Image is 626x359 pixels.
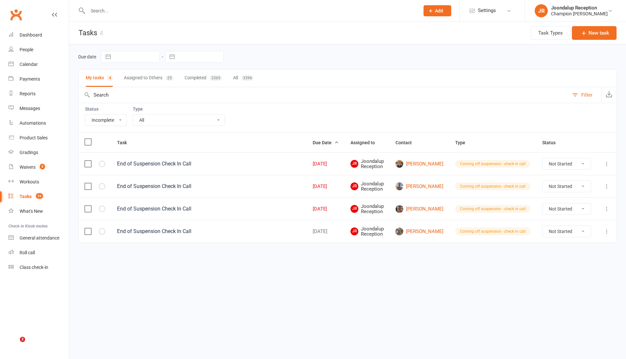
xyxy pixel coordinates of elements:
[78,54,96,59] label: Due date
[86,70,113,87] button: My tasks4
[395,182,403,190] img: Dan Davies
[350,181,384,192] span: Joondalup Reception
[20,106,40,111] div: Messages
[8,28,69,42] a: Dashboard
[435,8,443,13] span: Add
[572,26,617,40] button: New task
[395,139,419,147] button: Contact
[569,87,601,103] button: Filter
[20,62,38,67] div: Calendar
[455,139,472,147] button: Type
[185,70,222,87] button: Completed3365
[107,75,113,81] div: 4
[79,87,569,103] input: Search
[20,135,48,140] div: Product Sales
[7,337,22,352] iframe: Intercom live chat
[8,145,69,160] a: Gradings
[20,76,40,82] div: Payments
[8,131,69,145] a: Product Sales
[8,204,69,219] a: What's New
[395,140,419,145] span: Contact
[8,175,69,189] a: Workouts
[117,228,301,235] div: End of Suspension Check In Call
[8,42,69,57] a: People
[395,160,403,168] img: Charles Van Boxel
[117,139,134,147] button: Task
[395,205,443,213] a: [PERSON_NAME]
[350,140,382,145] span: Assigned to
[20,91,36,96] div: Reports
[20,337,25,342] span: 2
[99,29,103,37] div: 4
[8,101,69,116] a: Messages
[69,22,103,44] h1: Tasks
[8,160,69,175] a: Waivers 5
[395,182,443,190] a: [PERSON_NAME]
[20,164,36,170] div: Waivers
[350,204,384,214] span: Joondalup Reception
[8,260,69,275] a: Class kiosk mode
[40,164,45,169] span: 5
[551,5,608,11] div: Joondalup Reception
[20,179,39,184] div: Workouts
[20,194,32,199] div: Tasks
[542,140,563,145] span: Status
[117,140,134,145] span: Task
[86,6,415,15] input: Search...
[350,139,382,147] button: Assigned to
[535,4,548,17] div: JR
[8,57,69,72] a: Calendar
[350,160,358,168] span: JR
[20,120,46,126] div: Automations
[455,227,530,235] div: Coming off suspension - check in call
[241,75,254,81] div: 3396
[313,206,339,212] div: [DATE]
[8,245,69,260] a: Roll call
[395,160,443,168] a: [PERSON_NAME]
[350,227,358,235] span: JR
[20,265,48,270] div: Class check-in
[313,161,339,167] div: [DATE]
[20,250,35,255] div: Roll call
[8,86,69,101] a: Reports
[8,231,69,245] a: General attendance kiosk mode
[117,206,301,212] div: End of Suspension Check In Call
[20,47,33,52] div: People
[395,205,403,213] img: Reese Driscoll
[166,75,173,81] div: 25
[85,106,127,112] label: Status
[455,140,472,145] span: Type
[20,150,38,155] div: Gradings
[395,227,403,235] img: Keely-Shae Anderson
[478,3,496,18] span: Settings
[210,75,222,81] div: 3365
[455,205,530,213] div: Coming off suspension - check in call
[233,70,254,87] button: All3396
[20,32,42,38] div: Dashboard
[133,106,225,112] label: Type
[395,227,443,235] a: [PERSON_NAME]
[455,182,530,190] div: Coming off suspension - check in call
[350,159,384,169] span: Joondalup Reception
[117,161,301,167] div: End of Suspension Check In Call
[117,183,301,190] div: End of Suspension Check In Call
[8,72,69,86] a: Payments
[20,209,43,214] div: What's New
[8,7,24,23] a: Clubworx
[124,70,173,87] button: Assigned to Others25
[455,160,530,168] div: Coming off suspension - check in call
[313,229,339,234] div: [DATE]
[313,140,339,145] span: Due Date
[313,139,339,147] button: Due Date
[350,226,384,237] span: Joondalup Reception
[424,5,451,16] button: Add
[551,11,608,17] div: Champion [PERSON_NAME]
[8,189,69,204] a: Tasks 29
[8,116,69,131] a: Automations
[581,91,592,99] div: Filter
[350,182,358,190] span: JR
[542,139,563,147] button: Status
[313,184,339,189] div: [DATE]
[36,193,43,199] span: 29
[20,235,59,241] div: General attendance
